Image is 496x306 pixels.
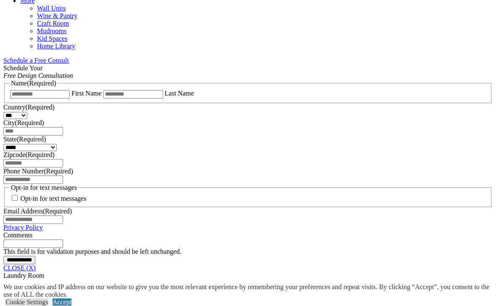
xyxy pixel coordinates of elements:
label: Country [3,104,55,111]
a: Cookie Settings [5,298,48,306]
label: First Name [71,90,102,97]
span: (Required) [27,80,56,87]
span: (Required) [44,168,73,175]
div: We use cookies and IP address on our website to give you the most relevant experience by remember... [3,283,496,298]
a: Privacy Policy [3,224,43,231]
label: City [3,119,44,126]
label: Comments [3,231,32,239]
label: Email Address [3,208,72,215]
a: Kid Spaces [37,35,67,42]
a: Wall Units [37,5,66,12]
legend: Opt-in for text messages [10,184,78,192]
a: Mudrooms [37,27,66,35]
a: Craft Room [37,20,69,27]
label: Opt-in for text messages [21,195,87,202]
a: CLOSE (X) [3,264,36,271]
label: Phone Number [3,168,73,175]
a: Schedule a Free Consult (opens a dropdown menu) [3,57,69,64]
a: Wine & Pantry [37,12,77,19]
a: Home Library [37,43,75,50]
div: This field is for validation purposes and should be left unchanged. [3,248,493,255]
label: Last Name [165,90,194,97]
span: Schedule Your [3,64,73,79]
legend: Name [10,80,57,87]
em: Free Design Consultation [3,72,73,79]
span: Laundry Room [3,272,44,279]
label: Zipcode [3,151,55,158]
span: (Required) [25,104,54,111]
span: (Required) [25,151,54,158]
span: (Required) [43,208,72,215]
label: State [3,136,46,143]
span: (Required) [17,136,46,143]
a: Accept [53,298,71,306]
span: (Required) [15,119,44,126]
